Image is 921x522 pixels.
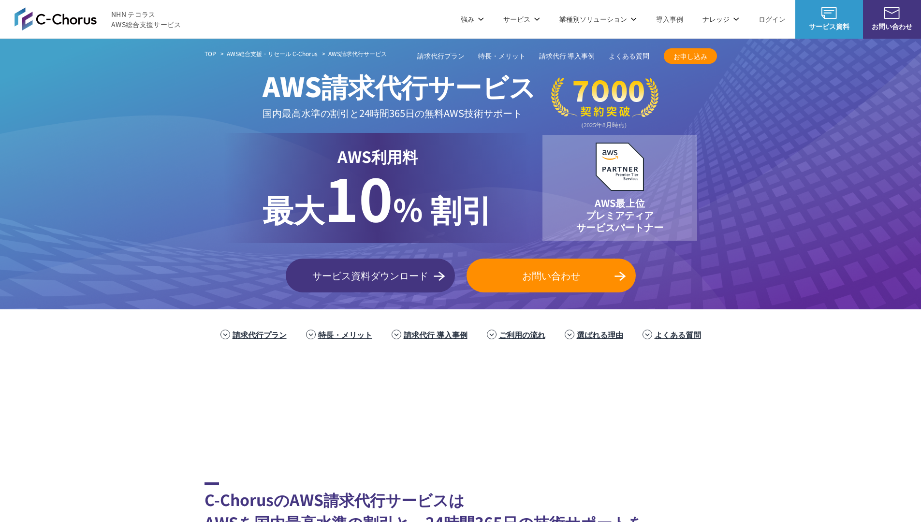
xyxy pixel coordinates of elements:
p: 国内最高水準の割引と 24時間365日の無料AWS技術サポート [263,105,536,121]
p: 強み [461,14,484,24]
img: ミズノ [98,366,175,405]
img: 契約件数 [551,77,658,129]
img: 慶應義塾 [495,415,572,453]
img: AWSプレミアティアサービスパートナー [596,143,644,191]
span: サービス資料ダウンロード [286,268,455,283]
a: 請求代行 導入事例 [539,51,595,61]
img: 三菱地所 [11,366,88,405]
span: NHN テコラス AWS総合支援サービス [111,9,181,29]
img: 大阪工業大学 [756,415,833,453]
p: % 割引 [263,168,492,232]
a: AWS総合支援・リセール C-Chorus [227,49,318,58]
span: お問い合わせ [863,21,921,31]
img: 国境なき医師団 [321,415,398,453]
span: お申し込み [664,51,717,61]
img: 早稲田大学 [582,415,659,453]
a: 選ばれる理由 [577,329,623,340]
img: 日本財団 [408,415,485,453]
a: ログイン [759,14,786,24]
img: フジモトHD [272,366,350,405]
img: エイチーム [146,415,224,453]
img: 一橋大学 [669,415,746,453]
a: 特長・メリット [478,51,526,61]
span: AWS請求代行サービス [328,49,387,58]
img: 香川大学 [843,415,920,453]
p: AWS利用料 [263,145,492,168]
span: サービス資料 [795,21,863,31]
img: クリーク・アンド・リバー [234,415,311,453]
span: 最大 [263,186,324,231]
a: 請求代行プラン [233,329,287,340]
img: 東京書籍 [533,366,611,405]
p: ナレッジ [702,14,739,24]
img: ヤマサ醤油 [446,366,524,405]
p: AWS最上位 プレミアティア サービスパートナー [576,197,663,233]
p: サービス [503,14,540,24]
a: お問い合わせ [467,259,636,292]
a: 請求代行プラン [417,51,465,61]
span: お問い合わせ [467,268,636,283]
img: クリスピー・クリーム・ドーナツ [620,366,698,405]
img: 共同通信デジタル [707,366,785,405]
a: 導入事例 [656,14,683,24]
img: まぐまぐ [794,366,872,405]
p: 業種別ソリューション [559,14,637,24]
a: よくある質問 [655,329,701,340]
a: サービス資料ダウンロード [286,259,455,292]
a: TOP [205,49,216,58]
img: AWS総合支援サービス C-Chorus [15,7,97,30]
a: ご利用の流れ [499,329,545,340]
a: 請求代行 導入事例 [404,329,468,340]
a: 特長・メリット [318,329,372,340]
a: よくある質問 [609,51,649,61]
img: AWS総合支援サービス C-Chorus サービス資料 [821,7,837,19]
img: ファンコミュニケーションズ [59,415,137,453]
span: 10 [324,155,393,239]
a: お申し込み [664,48,717,64]
img: エアトリ [359,366,437,405]
span: AWS請求代行サービス [263,66,536,105]
img: お問い合わせ [884,7,900,19]
img: 住友生命保険相互 [185,366,263,405]
a: AWS総合支援サービス C-Chorus NHN テコラスAWS総合支援サービス [15,7,181,30]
